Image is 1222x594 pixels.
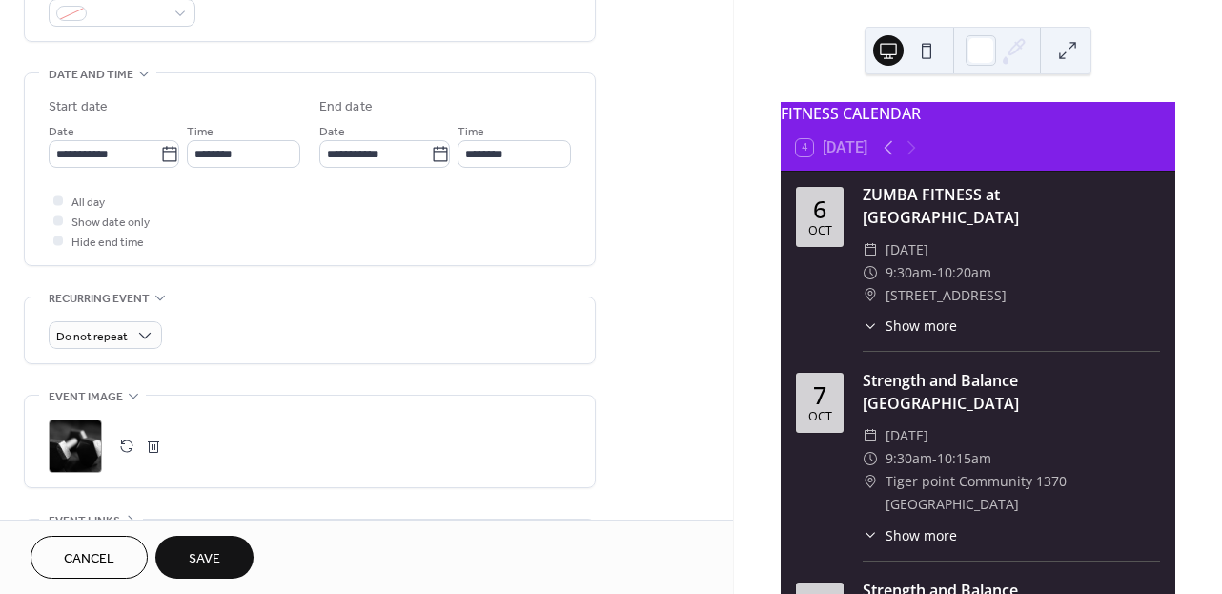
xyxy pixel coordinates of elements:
[932,447,937,470] span: -
[863,183,1160,229] div: ZUMBA FITNESS at [GEOGRAPHIC_DATA]
[886,316,957,336] span: Show more
[189,549,220,569] span: Save
[71,233,144,253] span: Hide end time
[863,369,1160,415] div: Strength and Balance [GEOGRAPHIC_DATA]
[808,411,832,423] div: Oct
[863,316,957,336] button: ​Show more
[49,511,120,531] span: Event links
[155,536,254,579] button: Save
[863,424,878,447] div: ​
[863,525,878,545] div: ​
[56,326,128,348] span: Do not repeat
[886,525,957,545] span: Show more
[71,193,105,213] span: All day
[64,549,114,569] span: Cancel
[886,424,928,447] span: [DATE]
[49,420,102,473] div: ;
[31,536,148,579] button: Cancel
[49,65,133,85] span: Date and time
[886,447,932,470] span: 9:30am
[863,316,878,336] div: ​
[863,447,878,470] div: ​
[319,122,345,142] span: Date
[932,261,937,284] span: -
[49,122,74,142] span: Date
[319,97,373,117] div: End date
[886,470,1160,516] span: Tiger point Community 1370 [GEOGRAPHIC_DATA]
[49,97,108,117] div: Start date
[937,261,991,284] span: 10:20am
[458,122,484,142] span: Time
[49,387,123,407] span: Event image
[187,122,214,142] span: Time
[863,261,878,284] div: ​
[863,284,878,307] div: ​
[886,284,1007,307] span: [STREET_ADDRESS]
[863,525,957,545] button: ​Show more
[808,225,832,237] div: Oct
[886,261,932,284] span: 9:30am
[813,197,826,221] div: 6
[863,238,878,261] div: ​
[813,383,826,407] div: 7
[863,470,878,493] div: ​
[71,213,150,233] span: Show date only
[781,102,1175,125] div: FITNESS CALENDAR
[937,447,991,470] span: 10:15am
[49,289,150,309] span: Recurring event
[886,238,928,261] span: [DATE]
